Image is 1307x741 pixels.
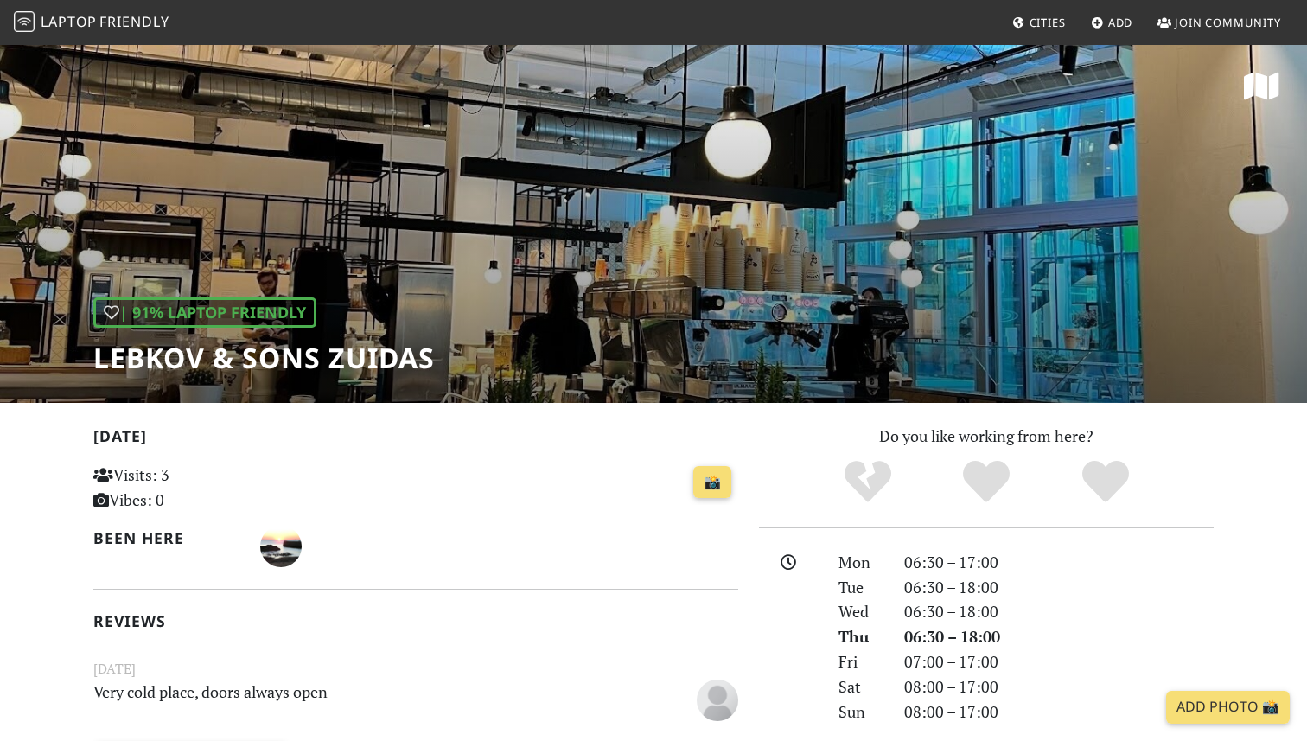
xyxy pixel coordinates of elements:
div: 08:00 – 17:00 [894,674,1224,699]
div: 06:30 – 17:00 [894,550,1224,575]
h2: Reviews [93,612,738,630]
div: Sun [828,699,894,725]
h1: Lebkov & Sons Zuidas [93,342,435,374]
span: Anonymous [697,687,738,708]
img: blank-535327c66bd565773addf3077783bbfce4b00ec00e9fd257753287c682c7fa38.png [697,680,738,721]
div: 06:30 – 18:00 [894,599,1224,624]
img: 3143-nuno.jpg [260,526,302,567]
h2: Been here [93,529,239,547]
div: Fri [828,649,894,674]
div: Yes [927,458,1046,506]
img: LaptopFriendly [14,11,35,32]
div: Wed [828,599,894,624]
small: [DATE] [83,658,749,680]
a: Cities [1005,7,1073,38]
div: | 91% Laptop Friendly [93,297,316,328]
div: 07:00 – 17:00 [894,649,1224,674]
div: Sat [828,674,894,699]
div: Thu [828,624,894,649]
div: Tue [828,575,894,600]
div: No [808,458,928,506]
p: Very cold place, doors always open [83,680,638,719]
span: Join Community [1175,15,1281,30]
span: Cities [1030,15,1066,30]
div: Definitely! [1046,458,1165,506]
span: Nuno [260,534,302,555]
a: Join Community [1151,7,1288,38]
div: Mon [828,550,894,575]
div: 06:30 – 18:00 [894,624,1224,649]
a: 📸 [693,466,731,499]
a: Add [1084,7,1140,38]
span: Add [1108,15,1133,30]
a: Add Photo 📸 [1166,691,1290,724]
div: 08:00 – 17:00 [894,699,1224,725]
h2: [DATE] [93,427,738,452]
a: LaptopFriendly LaptopFriendly [14,8,169,38]
p: Do you like working from here? [759,424,1214,449]
span: Friendly [99,12,169,31]
span: Laptop [41,12,97,31]
div: 06:30 – 18:00 [894,575,1224,600]
p: Visits: 3 Vibes: 0 [93,463,295,513]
